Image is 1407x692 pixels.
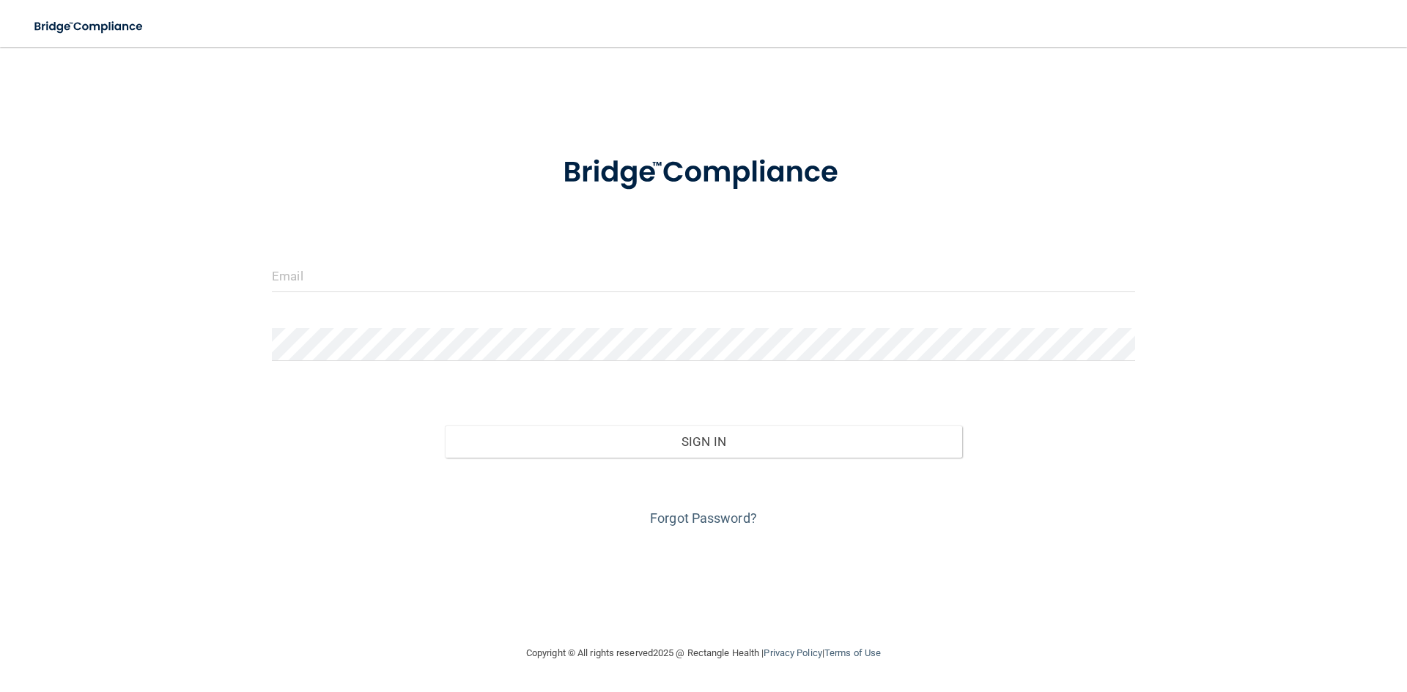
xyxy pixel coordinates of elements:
[445,425,963,458] button: Sign In
[22,12,157,42] img: bridge_compliance_login_screen.278c3ca4.svg
[533,135,874,211] img: bridge_compliance_login_screen.278c3ca4.svg
[764,647,821,658] a: Privacy Policy
[824,647,881,658] a: Terms of Use
[650,510,757,526] a: Forgot Password?
[272,259,1135,292] input: Email
[436,630,971,677] div: Copyright © All rights reserved 2025 @ Rectangle Health | |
